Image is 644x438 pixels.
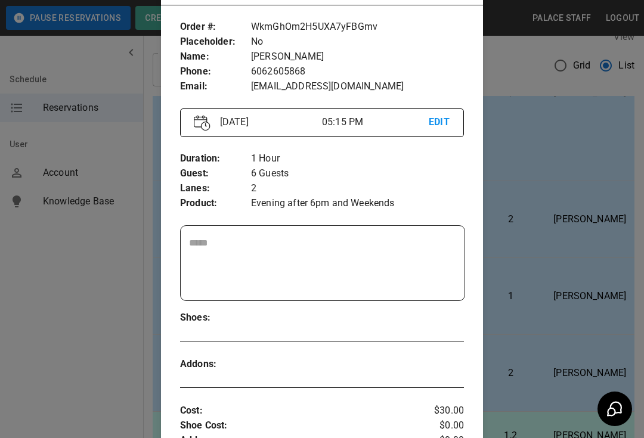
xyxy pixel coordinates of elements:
p: 6 Guests [251,166,464,181]
p: No [251,35,464,49]
p: [EMAIL_ADDRESS][DOMAIN_NAME] [251,79,464,94]
img: Vector [194,115,210,131]
p: Addons : [180,357,251,372]
p: Evening after 6pm and Weekends [251,196,464,211]
p: WkmGhOm2H5UXA7yFBGmv [251,20,464,35]
p: 6062605868 [251,64,464,79]
p: Cost : [180,403,417,418]
p: Placeholder : [180,35,251,49]
p: Shoe Cost : [180,418,417,433]
p: Phone : [180,64,251,79]
p: Guest : [180,166,251,181]
p: 05:15 PM [322,115,429,129]
p: [PERSON_NAME] [251,49,464,64]
p: Product : [180,196,251,211]
p: Email : [180,79,251,94]
p: $30.00 [417,403,464,418]
p: 2 [251,181,464,196]
p: Duration : [180,151,251,166]
p: EDIT [429,115,450,130]
p: Shoes : [180,310,251,325]
p: 1 Hour [251,151,464,166]
p: Name : [180,49,251,64]
p: Order # : [180,20,251,35]
p: [DATE] [215,115,322,129]
p: Lanes : [180,181,251,196]
p: $0.00 [417,418,464,433]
